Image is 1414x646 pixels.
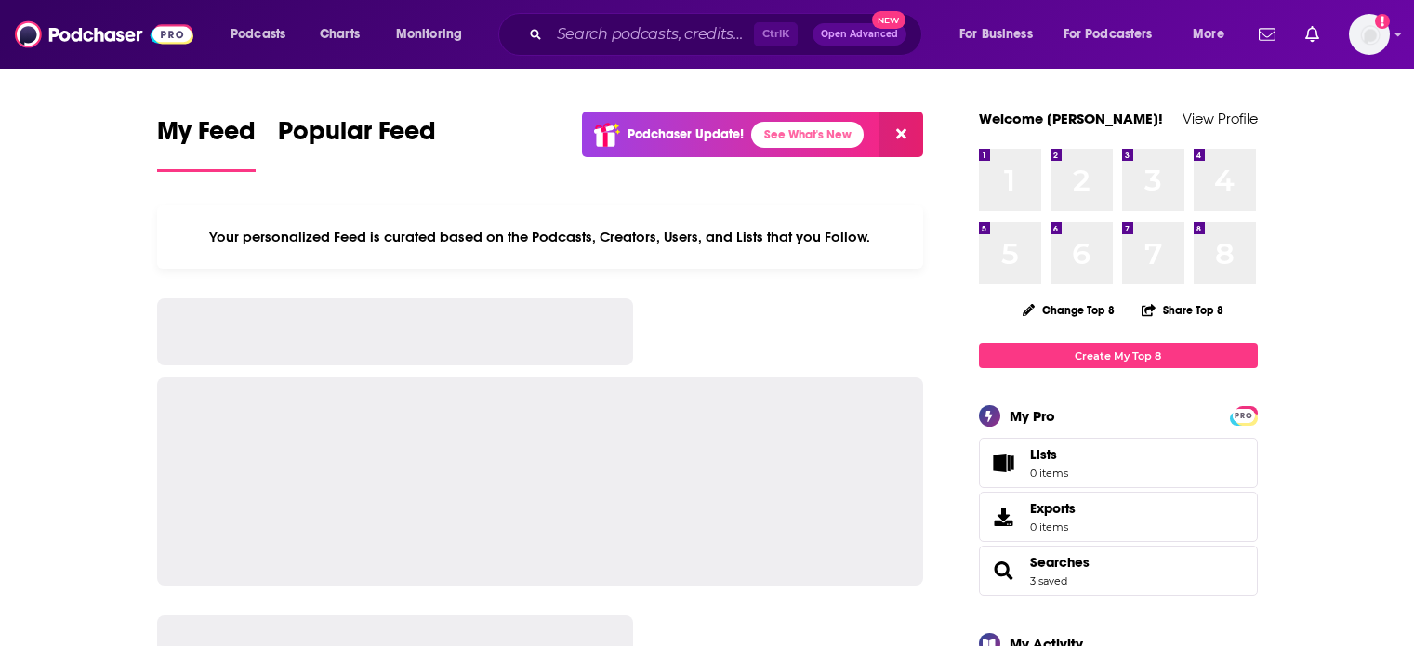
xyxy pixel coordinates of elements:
input: Search podcasts, credits, & more... [549,20,754,49]
span: Lists [985,450,1023,476]
button: open menu [946,20,1056,49]
span: Exports [1030,500,1076,517]
span: Exports [985,504,1023,530]
button: Share Top 8 [1141,292,1224,328]
a: Exports [979,492,1258,542]
span: Popular Feed [278,115,436,158]
button: open menu [383,20,486,49]
span: Lists [1030,446,1068,463]
span: Podcasts [231,21,285,47]
div: My Pro [1010,407,1055,425]
span: Ctrl K [754,22,798,46]
p: Podchaser Update! [628,126,744,142]
img: Podchaser - Follow, Share and Rate Podcasts [15,17,193,52]
span: Charts [320,21,360,47]
a: PRO [1233,408,1255,422]
a: Searches [1030,554,1090,571]
span: Lists [1030,446,1057,463]
svg: Add a profile image [1375,14,1390,29]
a: 3 saved [1030,574,1067,587]
button: open menu [218,20,310,49]
span: Monitoring [396,21,462,47]
a: See What's New [751,122,864,148]
span: For Podcasters [1064,21,1153,47]
span: Logged in as N0elleB7 [1349,14,1390,55]
a: Searches [985,558,1023,584]
button: open menu [1180,20,1248,49]
span: More [1193,21,1224,47]
button: Show profile menu [1349,14,1390,55]
a: View Profile [1183,110,1258,127]
button: Open AdvancedNew [813,23,906,46]
a: Show notifications dropdown [1251,19,1283,50]
span: Searches [979,546,1258,596]
span: 0 items [1030,521,1076,534]
a: Welcome [PERSON_NAME]! [979,110,1163,127]
span: Open Advanced [821,30,898,39]
img: User Profile [1349,14,1390,55]
span: For Business [959,21,1033,47]
span: PRO [1233,409,1255,423]
a: Popular Feed [278,115,436,172]
a: My Feed [157,115,256,172]
a: Lists [979,438,1258,488]
button: open menu [1051,20,1180,49]
span: 0 items [1030,467,1068,480]
button: Change Top 8 [1011,298,1127,322]
a: Charts [308,20,371,49]
a: Create My Top 8 [979,343,1258,368]
a: Show notifications dropdown [1298,19,1327,50]
span: New [872,11,905,29]
span: My Feed [157,115,256,158]
div: Search podcasts, credits, & more... [516,13,940,56]
div: Your personalized Feed is curated based on the Podcasts, Creators, Users, and Lists that you Follow. [157,205,924,269]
